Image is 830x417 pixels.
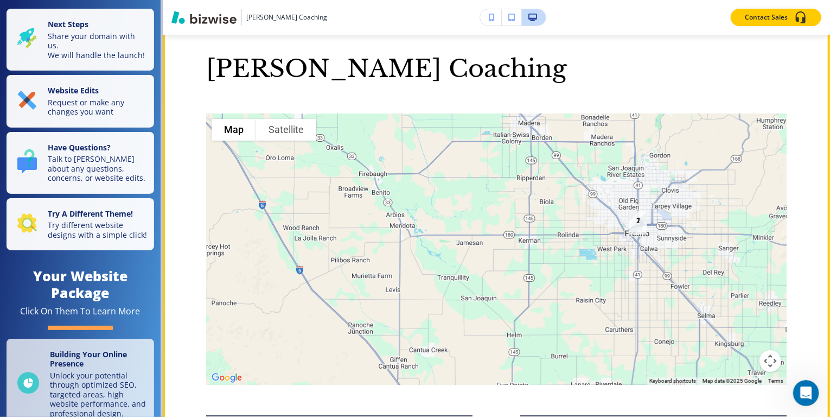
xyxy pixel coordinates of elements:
[745,12,788,22] p: Contact Sales
[7,268,154,301] h4: Your Website Package
[48,220,148,239] p: Try different website designs with a simple click!
[256,119,316,141] button: Show satellite imagery
[212,119,256,141] button: Show street map
[793,380,819,406] iframe: Intercom live chat
[246,12,327,22] h3: [PERSON_NAME] Coaching
[209,371,245,385] img: Google
[48,31,148,60] p: Share your domain with us. We will handle the launch!
[48,85,99,96] strong: Website Edits
[7,75,154,128] button: Website EditsRequest or make any changes you want
[21,306,141,317] div: Click On Them To Learn More
[48,208,133,219] strong: Try A Different Theme!
[625,207,652,239] div: 2
[7,132,154,194] button: Have Questions?Talk to [PERSON_NAME] about any questions, concerns, or website edits.
[7,9,154,71] button: Next StepsShare your domain with us.We will handle the launch!
[48,98,148,117] p: Request or make any changes you want
[209,371,245,385] a: Open this area in Google Maps (opens a new window)
[731,9,821,26] button: Contact Sales
[206,54,787,83] p: [PERSON_NAME] Coaching
[703,378,762,384] span: Map data ©2025 Google
[171,11,237,24] img: Bizwise Logo
[48,142,111,153] strong: Have Questions?
[649,377,696,385] button: Keyboard shortcuts
[50,349,127,369] strong: Building Your Online Presence
[48,154,148,183] p: Talk to [PERSON_NAME] about any questions, concerns, or website edits.
[171,9,327,26] button: [PERSON_NAME] Coaching
[7,198,154,251] button: Try A Different Theme!Try different website designs with a simple click!
[759,350,781,372] button: Map camera controls
[48,19,88,29] strong: Next Steps
[768,378,783,384] a: Terms (opens in new tab)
